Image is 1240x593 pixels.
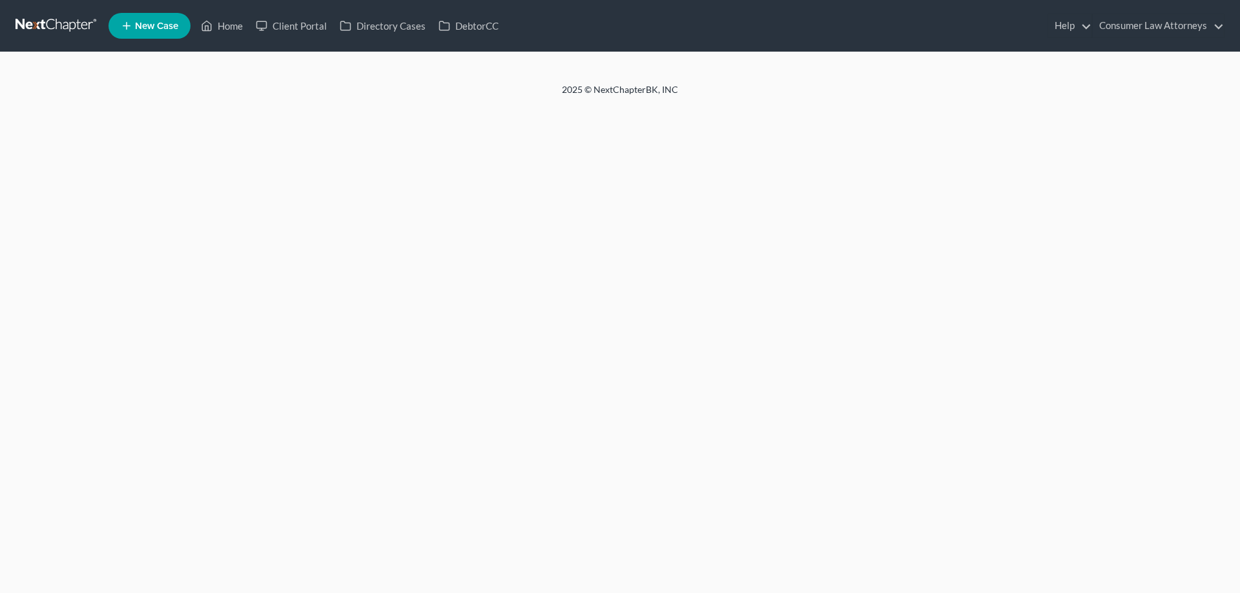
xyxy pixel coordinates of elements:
[1093,14,1224,37] a: Consumer Law Attorneys
[333,14,432,37] a: Directory Cases
[1048,14,1091,37] a: Help
[249,14,333,37] a: Client Portal
[432,14,505,37] a: DebtorCC
[252,83,988,106] div: 2025 © NextChapterBK, INC
[108,13,191,39] new-legal-case-button: New Case
[194,14,249,37] a: Home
